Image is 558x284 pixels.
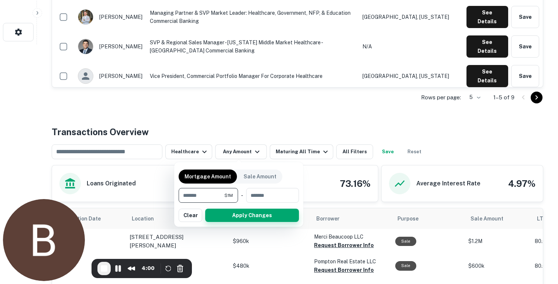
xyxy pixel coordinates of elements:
p: Sale Amount [244,172,276,181]
iframe: Chat Widget [521,225,558,260]
button: Apply Changes [205,209,299,222]
span: $1M [224,192,233,199]
p: Mortgage Amount [185,172,231,181]
div: - [241,188,243,203]
button: Clear [179,209,202,222]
